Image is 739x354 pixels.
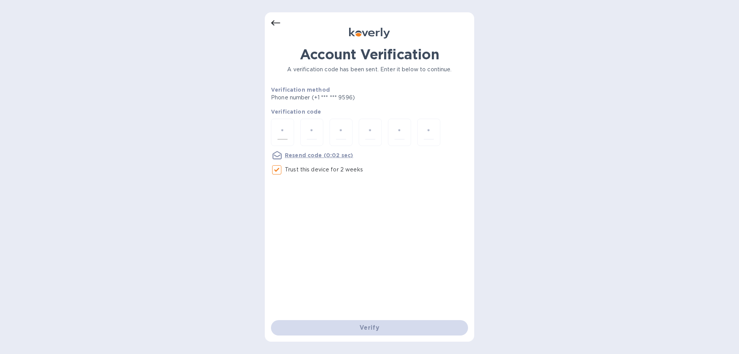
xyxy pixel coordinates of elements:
[271,65,468,74] p: A verification code has been sent. Enter it below to continue.
[285,166,363,174] p: Trust this device for 2 weeks
[285,152,353,158] u: Resend code (0:02 sec)
[271,46,468,62] h1: Account Verification
[271,87,330,93] b: Verification method
[271,94,414,102] p: Phone number (+1 *** *** 9596)
[271,108,468,116] p: Verification code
